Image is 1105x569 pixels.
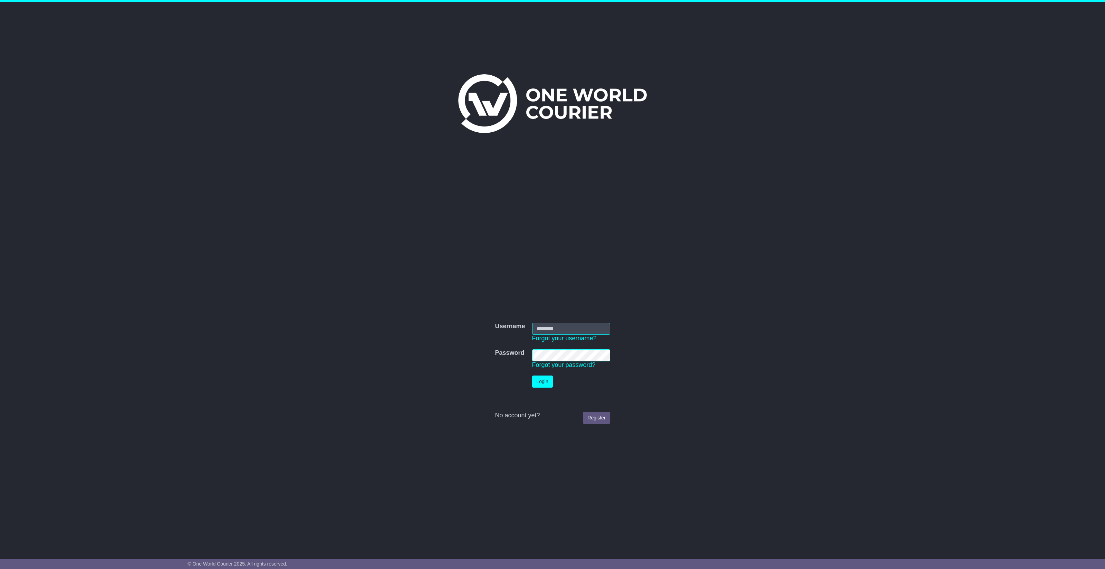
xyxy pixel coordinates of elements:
div: No account yet? [495,412,610,419]
img: One World [458,74,647,133]
label: Password [495,349,524,357]
a: Register [583,412,610,424]
a: Forgot your username? [532,335,597,342]
label: Username [495,323,525,330]
button: Login [532,376,553,388]
span: © One World Courier 2025. All rights reserved. [188,561,287,567]
a: Forgot your password? [532,361,596,368]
